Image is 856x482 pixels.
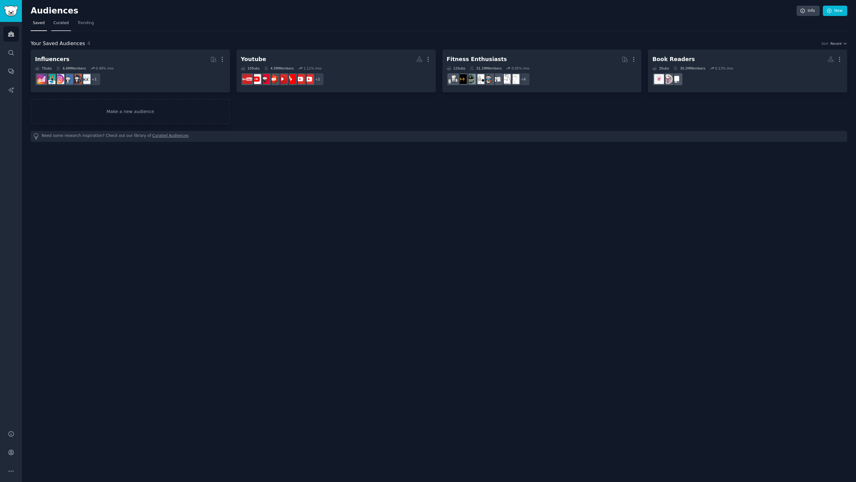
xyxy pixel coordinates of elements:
img: Health [483,74,493,84]
div: 3 Sub s [652,66,669,70]
img: influencermarketing [46,74,55,84]
div: 10 Sub s [241,66,260,70]
div: 31.1M Members [470,66,502,70]
img: strength_training [501,74,511,84]
img: workout [457,74,467,84]
span: Curated [53,20,69,26]
div: Fitness Enthusiasts [447,55,507,63]
div: 0.49 % /mo [96,66,114,70]
img: GYM [475,74,484,84]
img: Instagram [63,74,73,84]
img: PartneredYoutube [269,74,278,84]
img: weightroom [448,74,458,84]
div: + 2 [311,73,324,86]
a: Info [797,6,820,16]
div: Book Readers [652,55,695,63]
a: Fitness Enthusiasts12Subs31.1MMembers0.05% /mo+4Fitnessstrength_trainingloseitHealthGYMGymMotivat... [442,49,642,92]
a: New [823,6,847,16]
div: 7 Sub s [35,66,52,70]
div: 30.2M Members [673,66,705,70]
a: Book Readers3Subs30.2MMembers0.13% /mosuggestmeabookbooksBook_Buddies [648,49,847,92]
a: Influencers7Subs6.6MMembers0.49% /mo+1BeautyGuruChattersocialmediaInstagramInstagramMarketinginfl... [31,49,230,92]
img: YoutubeVideos [295,74,305,84]
div: + 4 [517,73,530,86]
img: socialmedia [72,74,82,84]
span: Your Saved Audiences [31,40,85,48]
span: 4 [87,40,90,46]
div: + 1 [88,73,101,86]
button: Recent [830,41,847,46]
img: InstagramGrowthTips [37,74,47,84]
span: Recent [830,41,842,46]
img: books [663,74,673,84]
img: InstagramMarketing [54,74,64,84]
img: Youtube_Automation [304,74,313,84]
div: Influencers [35,55,69,63]
img: youtubers [251,74,261,84]
span: Trending [78,20,94,26]
a: Curated Audiences [152,133,189,140]
img: NewTubers [242,74,252,84]
img: Book_Buddies [654,74,664,84]
img: YoutubePromotionn [278,74,287,84]
a: Saved [31,18,47,31]
img: Fitness [510,74,519,84]
a: Curated [51,18,71,31]
a: Make a new audience [31,99,230,124]
h2: Audiences [31,6,797,16]
img: GymMotivation [466,74,476,84]
div: 0.05 % /mo [512,66,529,70]
div: 0.13 % /mo [715,66,733,70]
div: Need some research inspiration? Check out our library of [31,131,847,142]
img: loseit [492,74,502,84]
div: 4.5M Members [264,66,294,70]
div: 12 Sub s [447,66,466,70]
div: Sort [822,41,828,46]
div: 1.11 % /mo [304,66,322,70]
img: SmallYTChannel [260,74,270,84]
img: GummySearch logo [4,6,18,17]
a: Youtube10Subs4.5MMembers1.11% /mo+2Youtube_AutomationYoutubeVideosNewYouTubeChannelsYoutubePromot... [237,49,436,92]
span: Saved [33,20,45,26]
img: BeautyGuruChatter [81,74,90,84]
img: suggestmeabook [672,74,681,84]
a: Trending [75,18,96,31]
div: Youtube [241,55,266,63]
div: 6.6M Members [56,66,86,70]
img: NewYouTubeChannels [286,74,296,84]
